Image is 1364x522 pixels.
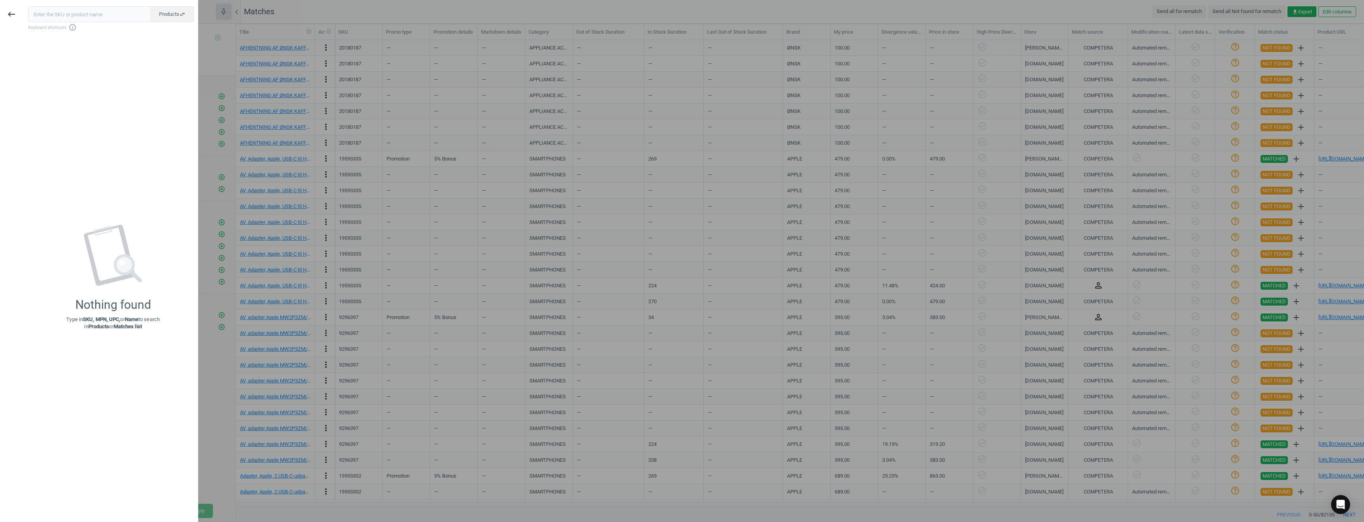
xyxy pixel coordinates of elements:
[66,316,160,330] p: Type in or to search in or
[159,11,186,18] span: Products
[75,298,151,312] div: Nothing found
[1331,495,1350,514] div: Open Intercom Messenger
[83,316,120,322] strong: SKU, MPN, UPC,
[28,6,151,22] input: Enter the SKU or product name
[28,23,194,31] span: Keyboard shortcuts
[88,323,109,329] strong: Products
[2,5,21,24] button: keyboard_backspace
[114,323,142,329] strong: Matches list
[125,316,138,322] strong: Name
[69,23,77,31] i: info_outline
[7,10,16,19] i: keyboard_backspace
[151,6,194,22] button: Productsswap_horiz
[179,11,186,17] i: swap_horiz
